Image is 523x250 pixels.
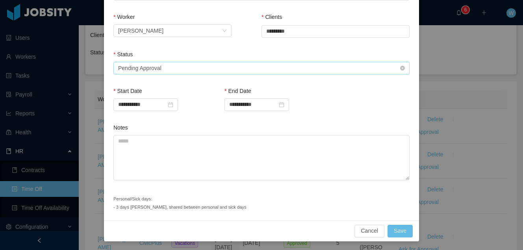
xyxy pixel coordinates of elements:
label: Worker [113,14,135,20]
label: Clients [261,14,282,20]
i: icon: calendar [279,102,284,107]
div: Agustin Maggi [118,25,163,37]
div: Pending Approval [118,62,161,74]
label: Start Date [113,88,142,94]
i: icon: close-circle [400,66,405,70]
textarea: Notes [113,135,410,180]
label: Notes [113,124,128,131]
label: End Date [224,88,251,94]
small: Personal/Sick days: - 3 days [PERSON_NAME], shared between personal and sick days [113,196,247,209]
i: icon: calendar [168,102,173,107]
button: Cancel [354,225,384,237]
button: Save [388,225,413,237]
label: Status [113,51,133,57]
